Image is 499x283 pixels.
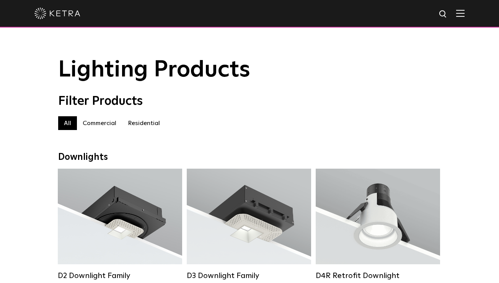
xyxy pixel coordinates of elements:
[77,116,122,130] label: Commercial
[456,10,465,17] img: Hamburger%20Nav.svg
[316,271,440,280] div: D4R Retrofit Downlight
[58,59,250,81] span: Lighting Products
[34,8,80,19] img: ketra-logo-2019-white
[58,271,182,280] div: D2 Downlight Family
[58,116,77,130] label: All
[316,169,440,280] a: D4R Retrofit Downlight Lumen Output:800Colors:White / BlackBeam Angles:15° / 25° / 40° / 60°Watta...
[58,152,441,163] div: Downlights
[122,116,166,130] label: Residential
[187,169,311,280] a: D3 Downlight Family Lumen Output:700 / 900 / 1100Colors:White / Black / Silver / Bronze / Paintab...
[187,271,311,280] div: D3 Downlight Family
[439,10,448,19] img: search icon
[58,169,182,280] a: D2 Downlight Family Lumen Output:1200Colors:White / Black / Gloss Black / Silver / Bronze / Silve...
[58,94,441,109] div: Filter Products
